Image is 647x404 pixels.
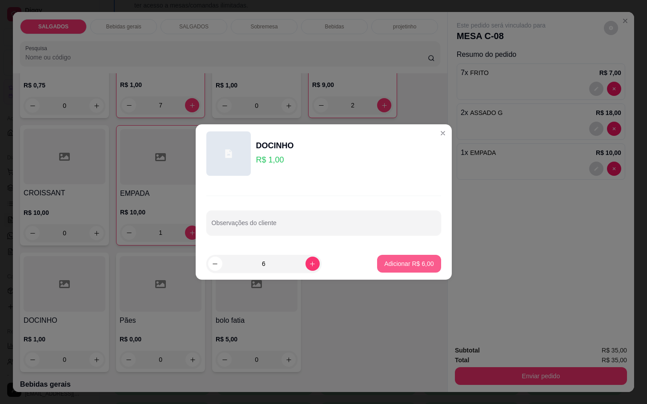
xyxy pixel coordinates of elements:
button: decrease-product-quantity [208,257,222,271]
button: increase-product-quantity [305,257,320,271]
input: Observações do cliente [212,222,436,231]
button: Close [436,126,450,140]
div: DOCINHO [256,139,294,152]
button: Adicionar R$ 6,00 [377,255,441,273]
p: R$ 1,00 [256,154,294,166]
p: Adicionar R$ 6,00 [384,259,434,268]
